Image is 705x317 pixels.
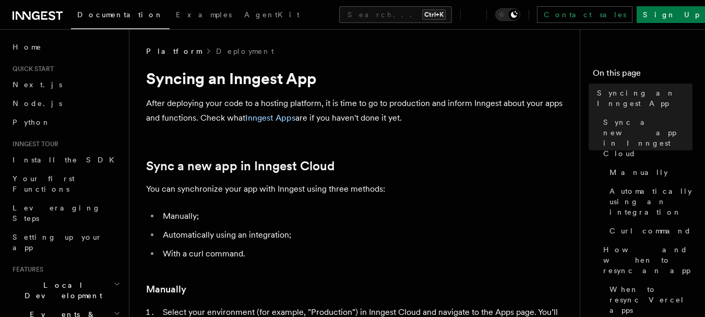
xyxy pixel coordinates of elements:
[13,174,75,193] span: Your first Functions
[603,244,692,276] span: How and when to resync an app
[599,113,692,163] a: Sync a new app in Inngest Cloud
[8,276,123,305] button: Local Development
[13,42,42,52] span: Home
[8,150,123,169] a: Install the SDK
[146,46,201,56] span: Platform
[146,159,334,173] a: Sync a new app in Inngest Cloud
[8,140,58,148] span: Inngest tour
[13,156,121,164] span: Install the SDK
[597,88,692,109] span: Syncing an Inngest App
[8,198,123,228] a: Leveraging Steps
[8,169,123,198] a: Your first Functions
[13,233,102,252] span: Setting up your app
[8,38,123,56] a: Home
[8,75,123,94] a: Next.js
[238,3,306,28] a: AgentKit
[77,10,163,19] span: Documentation
[603,117,692,159] span: Sync a new app in Inngest Cloud
[13,99,62,108] span: Node.js
[605,163,692,182] a: Manually
[599,240,692,280] a: How and when to resync an app
[160,228,564,242] li: Automatically using an integration;
[160,246,564,261] li: With a curl command.
[245,113,295,123] a: Inngest Apps
[244,10,300,19] span: AgentKit
[13,204,101,222] span: Leveraging Steps
[216,46,274,56] a: Deployment
[8,228,123,257] a: Setting up your app
[605,221,692,240] a: Curl command
[8,265,43,274] span: Features
[537,6,632,23] a: Contact sales
[339,6,452,23] button: Search...Ctrl+K
[146,282,186,297] a: Manually
[170,3,238,28] a: Examples
[593,84,692,113] a: Syncing an Inngest App
[8,113,123,132] a: Python
[610,167,668,178] span: Manually
[593,67,692,84] h4: On this page
[8,280,114,301] span: Local Development
[495,8,520,21] button: Toggle dark mode
[146,69,564,88] h1: Syncing an Inngest App
[13,118,51,126] span: Python
[610,186,692,217] span: Automatically using an integration
[71,3,170,29] a: Documentation
[160,209,564,224] li: Manually;
[422,9,446,20] kbd: Ctrl+K
[146,96,564,125] p: After deploying your code to a hosting platform, it is time to go to production and inform Innges...
[8,94,123,113] a: Node.js
[8,65,54,73] span: Quick start
[146,182,564,196] p: You can synchronize your app with Inngest using three methods:
[605,182,692,221] a: Automatically using an integration
[13,80,62,89] span: Next.js
[176,10,232,19] span: Examples
[610,226,691,236] span: Curl command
